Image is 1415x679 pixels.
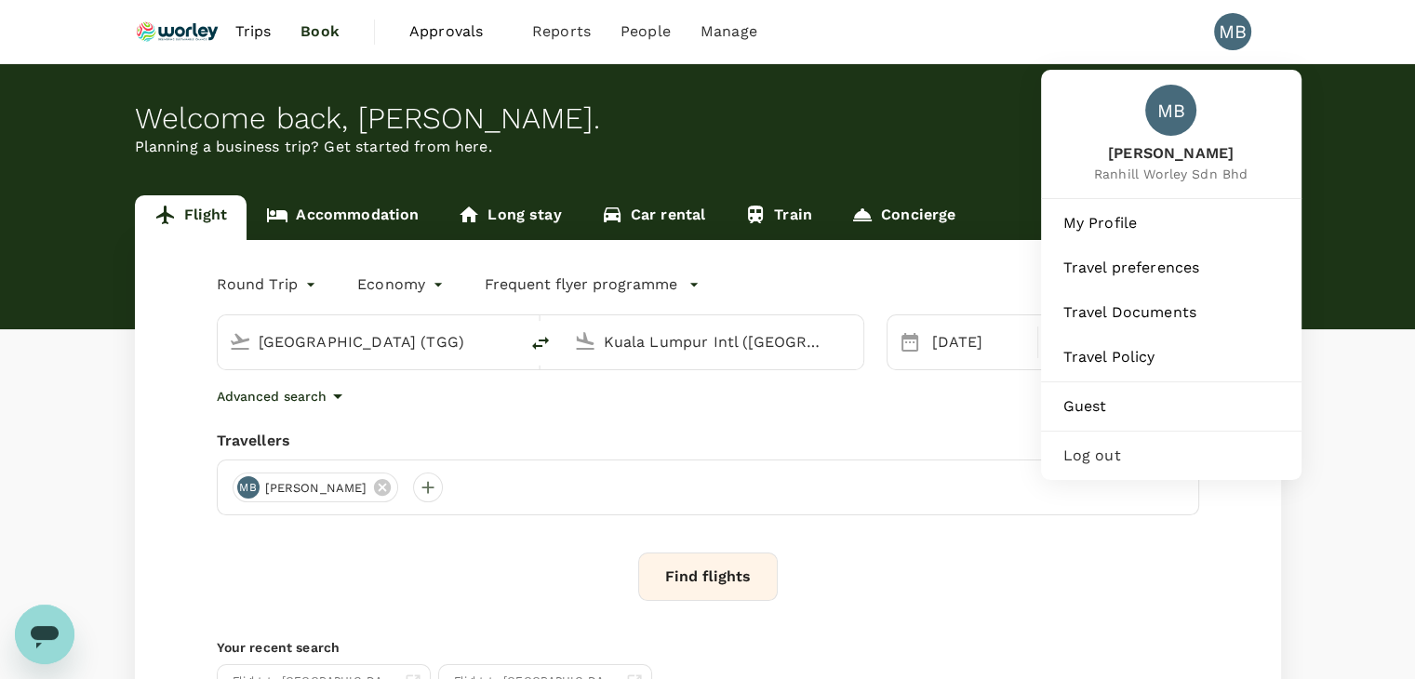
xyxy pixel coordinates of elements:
div: MB[PERSON_NAME] [233,473,399,502]
a: Car rental [581,195,726,240]
span: Travel Documents [1063,301,1279,324]
img: Ranhill Worley Sdn Bhd [135,11,220,52]
button: Frequent flyer programme [485,273,700,296]
iframe: Button to launch messaging window [15,605,74,664]
span: People [621,20,671,43]
button: delete [518,321,563,366]
span: [PERSON_NAME] [254,479,379,498]
span: Book [300,20,340,43]
div: MB [1145,85,1196,136]
a: Guest [1048,386,1294,427]
button: Open [505,339,509,343]
a: Flight [135,195,247,240]
div: Travellers [217,430,1199,452]
span: Log out [1063,445,1279,467]
p: Frequent flyer programme [485,273,677,296]
a: Travel Documents [1048,292,1294,333]
div: Economy [357,270,447,300]
span: Reports [532,20,591,43]
a: Travel preferences [1048,247,1294,288]
span: Trips [234,20,271,43]
a: Train [725,195,832,240]
input: Going to [604,327,824,356]
div: MB [1214,13,1251,50]
span: Approvals [409,20,502,43]
p: Your recent search [217,638,1199,657]
div: Log out [1048,435,1294,476]
span: [PERSON_NAME] [1094,143,1248,165]
a: My Profile [1048,203,1294,244]
div: Welcome back , [PERSON_NAME] . [135,101,1281,136]
span: Manage [701,20,757,43]
div: [DATE] [925,324,1034,361]
a: Accommodation [247,195,438,240]
button: Advanced search [217,385,349,407]
a: Long stay [438,195,581,240]
a: Concierge [832,195,975,240]
span: Travel Policy [1063,346,1279,368]
span: Guest [1063,395,1279,418]
input: Depart from [259,327,479,356]
button: Find flights [638,553,778,601]
button: Open [850,339,854,343]
p: Planning a business trip? Get started from here. [135,136,1281,158]
div: MB [237,476,260,499]
a: Travel Policy [1048,337,1294,378]
div: Round Trip [217,270,321,300]
p: Advanced search [217,387,327,406]
span: Ranhill Worley Sdn Bhd [1094,165,1248,183]
span: My Profile [1063,212,1279,234]
span: Travel preferences [1063,257,1279,279]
